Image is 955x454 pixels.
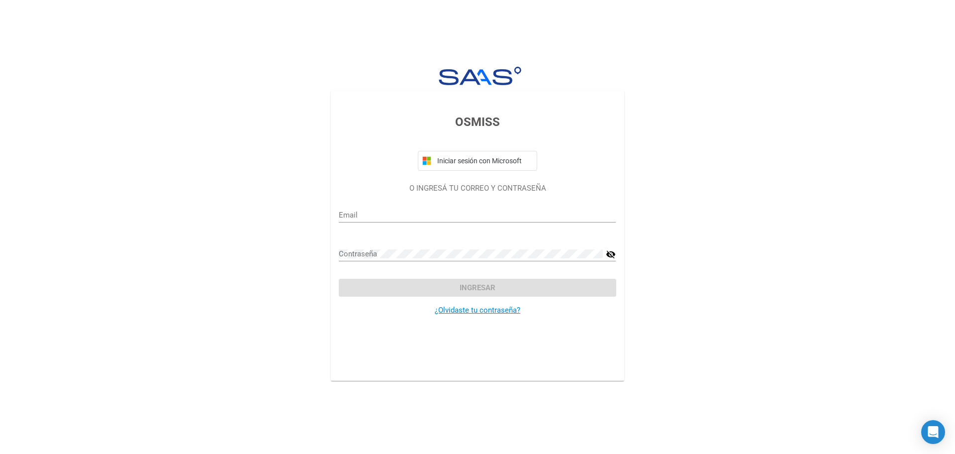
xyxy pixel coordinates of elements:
[418,151,537,171] button: Iniciar sesión con Microsoft
[921,420,945,444] div: Open Intercom Messenger
[339,183,616,194] p: O INGRESÁ TU CORREO Y CONTRASEÑA
[339,113,616,131] h3: OSMISS
[435,157,533,165] span: Iniciar sesión con Microsoft
[606,248,616,260] mat-icon: visibility_off
[460,283,495,292] span: Ingresar
[435,306,520,315] a: ¿Olvidaste tu contraseña?
[339,279,616,297] button: Ingresar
